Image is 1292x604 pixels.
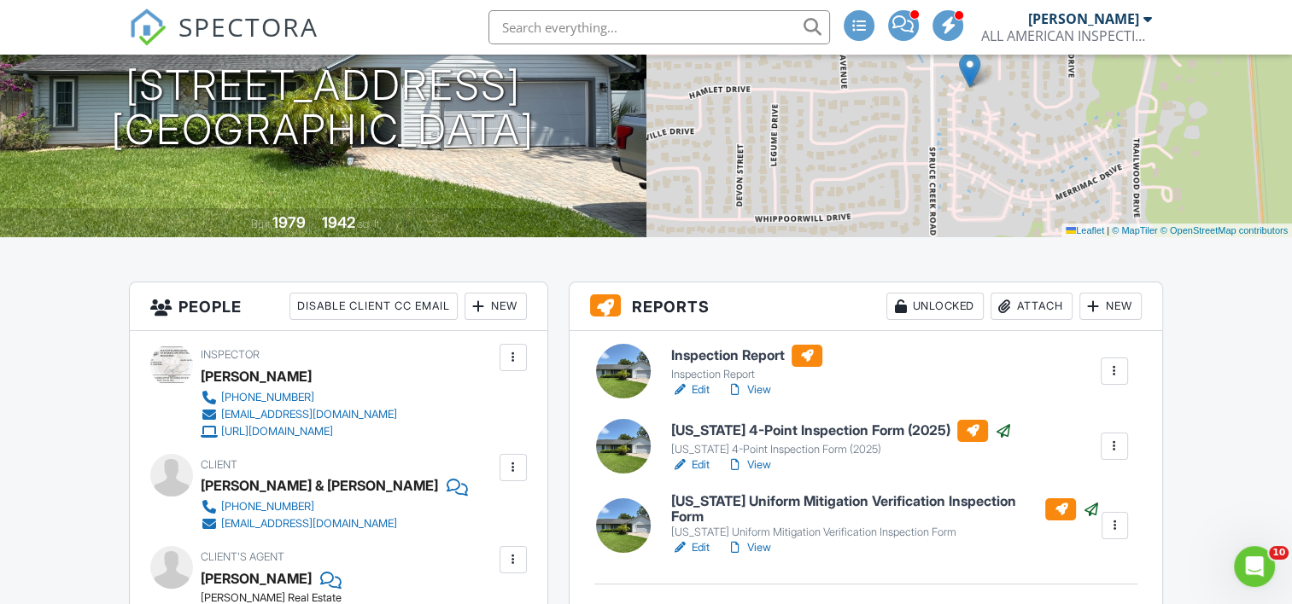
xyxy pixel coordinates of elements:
a: [PHONE_NUMBER] [201,389,397,406]
a: View [727,539,771,556]
span: Built [251,218,270,230]
h6: Inspection Report [671,345,822,367]
div: Unlocked [886,293,984,320]
a: Edit [671,381,710,398]
a: Edit [671,539,710,556]
div: Disable Client CC Email [289,293,458,320]
div: ALL AMERICAN INSPECTION SERVICES [981,27,1152,44]
a: [US_STATE] Uniform Mitigation Verification Inspection Form [US_STATE] Uniform Mitigation Verifica... [671,494,1099,539]
span: Client's Agent [201,550,284,563]
a: [URL][DOMAIN_NAME] [201,423,397,440]
a: Inspection Report Inspection Report [671,345,822,382]
div: [PERSON_NAME] & [PERSON_NAME] [201,473,438,498]
a: View [727,381,771,398]
div: Attach [991,293,1073,320]
div: Inspection Report [671,368,822,381]
span: | [1107,225,1109,235]
a: [PERSON_NAME] [201,566,312,591]
a: © OpenStreetMap contributors [1160,225,1288,235]
h6: [US_STATE] Uniform Mitigation Verification Inspection Form [671,494,1099,524]
div: [EMAIL_ADDRESS][DOMAIN_NAME] [221,408,397,421]
div: [PERSON_NAME] [1028,10,1139,27]
div: New [465,293,527,320]
input: Search everything... [488,10,830,44]
h1: [STREET_ADDRESS] [GEOGRAPHIC_DATA] [111,63,535,154]
a: Edit [671,456,710,473]
img: Marker [959,53,980,88]
span: 10 [1269,546,1289,560]
a: [EMAIL_ADDRESS][DOMAIN_NAME] [201,406,397,423]
span: Inspector [201,348,260,361]
div: [PERSON_NAME] [201,363,312,389]
span: sq. ft. [358,218,382,230]
div: [PHONE_NUMBER] [221,500,314,514]
a: SPECTORA [129,23,319,59]
a: View [727,456,771,473]
h3: People [130,282,547,331]
div: [US_STATE] 4-Point Inspection Form (2025) [671,443,1012,456]
div: [US_STATE] Uniform Mitigation Verification Inspection Form [671,526,1099,539]
div: New [1079,293,1142,320]
span: Client [201,458,237,471]
div: [EMAIL_ADDRESS][DOMAIN_NAME] [221,517,397,531]
div: 1942 [322,213,355,231]
a: © MapTiler [1112,225,1158,235]
div: [PHONE_NUMBER] [221,391,314,404]
a: Leaflet [1066,225,1104,235]
div: [URL][DOMAIN_NAME] [221,425,333,438]
span: SPECTORA [178,9,319,44]
h6: [US_STATE] 4-Point Inspection Form (2025) [671,420,1012,442]
img: The Best Home Inspection Software - Spectora [129,9,167,46]
h3: Reports [570,282,1162,331]
a: [US_STATE] 4-Point Inspection Form (2025) [US_STATE] 4-Point Inspection Form (2025) [671,420,1012,457]
a: [PHONE_NUMBER] [201,498,454,515]
iframe: Intercom live chat [1234,546,1275,587]
a: [EMAIL_ADDRESS][DOMAIN_NAME] [201,515,454,532]
div: 1979 [272,213,306,231]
